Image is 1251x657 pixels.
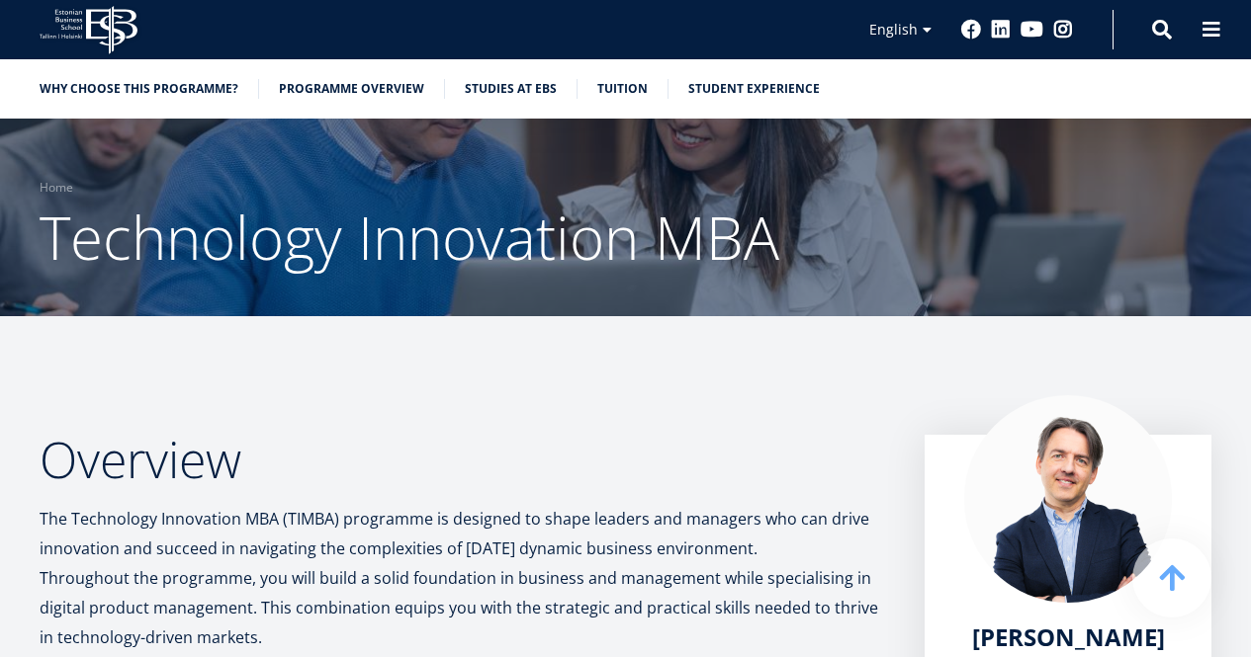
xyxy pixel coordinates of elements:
a: Studies at EBS [465,79,557,99]
a: Student experience [688,79,820,99]
p: The Technology Innovation MBA (TIMBA) programme is designed to shape leaders and managers who can... [40,504,885,652]
a: [PERSON_NAME] [972,622,1165,652]
a: Facebook [961,20,981,40]
a: Why choose this programme? [40,79,238,99]
a: Programme overview [279,79,424,99]
h2: Overview [40,435,885,484]
a: Instagram [1053,20,1073,40]
a: Home [40,178,73,198]
span: Technology Innovation MBA [40,197,779,278]
a: Tuition [597,79,648,99]
span: [PERSON_NAME] [972,620,1165,653]
a: Youtube [1021,20,1043,40]
a: Linkedin [991,20,1011,40]
img: Marko Rillo [964,395,1172,603]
